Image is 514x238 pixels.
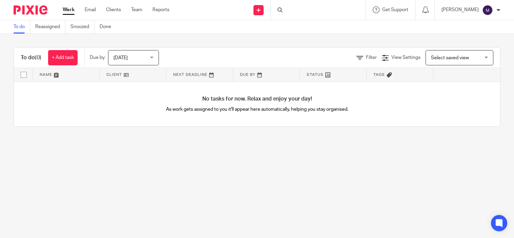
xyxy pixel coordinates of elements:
a: Email [85,6,96,13]
img: Pixie [14,5,47,15]
h1: To do [21,54,41,61]
p: As work gets assigned to you it'll appear here automatically, helping you stay organised. [136,106,379,113]
span: (0) [35,55,41,60]
a: Snoozed [70,20,95,34]
a: To do [14,20,30,34]
span: [DATE] [114,56,128,60]
a: Team [131,6,142,13]
a: + Add task [48,50,78,65]
h4: No tasks for now. Relax and enjoy your day! [14,95,500,103]
span: Select saved view [431,56,469,60]
a: Reassigned [35,20,65,34]
span: Filter [366,55,377,60]
p: [PERSON_NAME] [441,6,479,13]
img: svg%3E [482,5,493,16]
p: Due by [90,54,105,61]
span: Get Support [382,7,408,12]
a: Clients [106,6,121,13]
span: View Settings [391,55,420,60]
a: Work [63,6,75,13]
a: Reports [152,6,169,13]
a: Done [100,20,116,34]
span: Tags [373,73,385,77]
